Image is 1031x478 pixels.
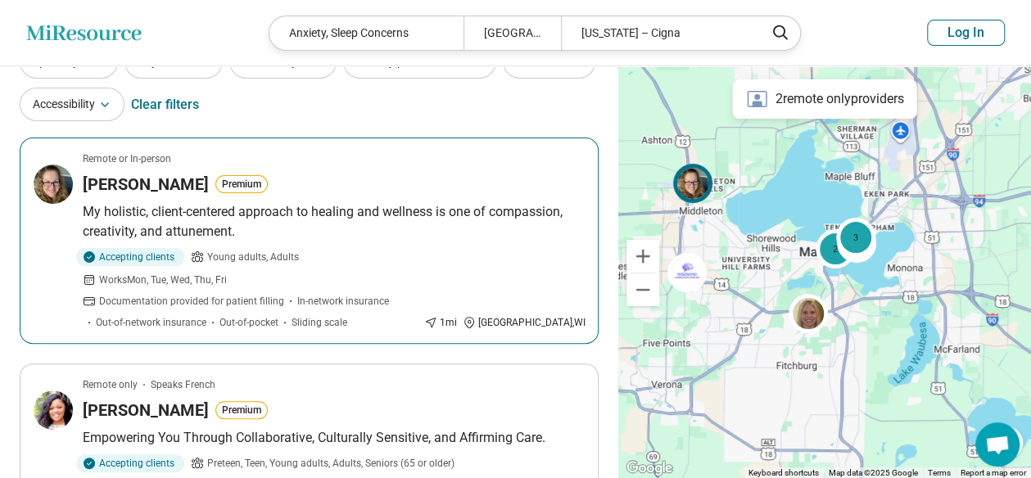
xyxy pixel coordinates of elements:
[131,85,199,124] div: Clear filters
[99,273,227,287] span: Works Mon, Tue, Wed, Thu, Fri
[83,173,209,196] h3: [PERSON_NAME]
[83,428,585,448] p: Empowering You Through Collaborative, Culturally Sensitive, and Affirming Care.
[463,315,585,330] div: [GEOGRAPHIC_DATA] , WI
[151,377,215,392] span: Speaks French
[215,401,268,419] button: Premium
[975,422,1020,467] div: Open chat
[829,468,918,477] span: Map data ©2025 Google
[215,175,268,193] button: Premium
[207,250,299,264] span: Young adults, Adults
[626,240,659,273] button: Zoom in
[816,229,855,268] div: 2
[207,456,454,471] span: Preteen, Teen, Young adults, Adults, Seniors (65 or older)
[83,202,585,241] p: My holistic, client-centered approach to healing and wellness is one of compassion, creativity, a...
[626,273,659,306] button: Zoom out
[927,20,1005,46] button: Log In
[83,377,138,392] p: Remote only
[83,399,209,422] h3: [PERSON_NAME]
[96,315,206,330] span: Out-of-network insurance
[83,151,171,166] p: Remote or In-person
[836,218,875,257] div: 3
[99,294,284,309] span: Documentation provided for patient filling
[961,468,1026,477] a: Report a map error
[269,16,463,50] div: Anxiety, Sleep Concerns
[424,315,456,330] div: 1 mi
[928,468,951,477] a: Terms (opens in new tab)
[76,248,184,266] div: Accepting clients
[20,88,124,121] button: Accessibility
[297,294,389,309] span: In-network insurance
[219,315,278,330] span: Out-of-pocket
[76,454,184,472] div: Accepting clients
[561,16,755,50] div: [US_STATE] – Cigna
[292,315,347,330] span: Sliding scale
[733,79,917,119] div: 2 remote only providers
[463,16,561,50] div: [GEOGRAPHIC_DATA]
